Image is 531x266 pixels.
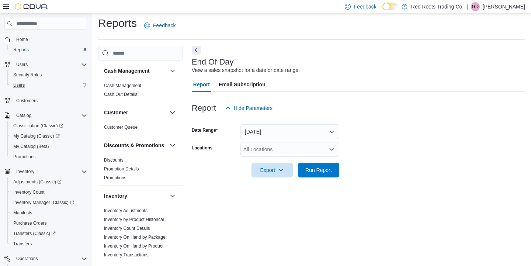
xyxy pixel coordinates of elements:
h3: Report [192,104,216,113]
button: Inventory [13,167,37,176]
span: Feedback [354,3,376,10]
span: Hide Parameters [234,104,273,112]
span: Customers [13,96,87,105]
button: Run Report [298,163,339,177]
a: Discounts [104,158,124,163]
div: Cash Management [98,81,183,102]
button: Discounts & Promotions [168,141,177,150]
a: Manifests [10,208,35,217]
span: Reports [13,47,29,53]
button: Customer [104,109,167,116]
span: Inventory Count [13,189,45,195]
a: Inventory Count Details [104,226,150,231]
a: Inventory Manager (Classic) [10,198,77,207]
span: My Catalog (Beta) [10,142,87,151]
h3: Cash Management [104,67,150,75]
button: Customers [1,95,90,106]
span: Security Roles [10,70,87,79]
span: Inventory Count [10,188,87,197]
a: Inventory by Product Historical [104,217,164,222]
p: Red Roots Trading Co. [411,2,464,11]
span: Transfers (Classic) [10,229,87,238]
span: Promotions [13,154,36,160]
h3: Discounts & Promotions [104,142,164,149]
button: Cash Management [168,66,177,75]
div: Giles De Souza [471,2,480,11]
button: Operations [13,254,41,263]
a: Home [13,35,31,44]
span: Manifests [13,210,32,216]
span: Users [13,82,25,88]
button: Transfers [7,239,90,249]
span: Classification (Classic) [13,123,63,129]
span: Security Roles [13,72,42,78]
button: Users [13,60,31,69]
a: Security Roles [10,70,45,79]
span: Cash Out Details [104,91,138,97]
button: Users [1,59,90,70]
a: Inventory Adjustments [104,208,147,213]
button: Home [1,34,90,45]
span: Purchase Orders [13,220,47,226]
button: Inventory [104,192,167,200]
a: Promotions [104,175,126,180]
a: Customers [13,96,41,105]
span: My Catalog (Classic) [10,132,87,141]
span: Customers [16,98,38,104]
span: Feedback [153,22,176,29]
span: Transfers (Classic) [13,231,56,236]
h3: Inventory [104,192,127,200]
div: Customer [98,123,183,135]
div: View a sales snapshot for a date or date range. [192,66,300,74]
button: Inventory [1,166,90,177]
span: Promotions [10,152,87,161]
span: My Catalog (Classic) [13,133,60,139]
a: My Catalog (Classic) [7,131,90,141]
span: Manifests [10,208,87,217]
span: Export [256,163,288,177]
p: | [466,2,468,11]
h3: Customer [104,109,128,116]
button: Promotions [7,152,90,162]
span: Users [10,81,87,90]
span: Inventory Manager (Classic) [10,198,87,207]
span: Operations [13,254,87,263]
span: Reports [10,45,87,54]
h1: Reports [98,16,137,31]
span: Transfers [13,241,32,247]
button: Security Roles [7,70,90,80]
button: Next [192,46,201,55]
span: Home [16,37,28,42]
a: Transfers (Classic) [7,228,90,239]
a: Promotions [10,152,39,161]
span: Inventory Count Details [104,225,150,231]
span: Run Report [305,166,332,174]
span: Promotions [104,175,126,181]
span: GD [472,2,479,11]
a: Inventory Manager (Classic) [7,197,90,208]
img: Cova [15,3,48,10]
a: Feedback [141,18,178,33]
button: [DATE] [240,124,339,139]
span: Inventory Adjustments [104,208,147,214]
button: Users [7,80,90,90]
button: Catalog [13,111,34,120]
label: Locations [192,145,213,151]
button: Reports [7,45,90,55]
h3: End Of Day [192,58,234,66]
span: Adjustments (Classic) [10,177,87,186]
a: Inventory On Hand by Product [104,243,163,249]
span: Purchase Orders [10,219,87,228]
input: Dark Mode [382,3,398,10]
span: Classification (Classic) [10,121,87,130]
a: Inventory Transactions [104,252,149,258]
a: Inventory Count [10,188,48,197]
a: Classification (Classic) [7,121,90,131]
span: Operations [16,256,38,262]
a: Adjustments (Classic) [7,177,90,187]
button: Open list of options [329,146,335,152]
a: Cash Management [104,83,141,88]
a: Transfers (Classic) [10,229,59,238]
